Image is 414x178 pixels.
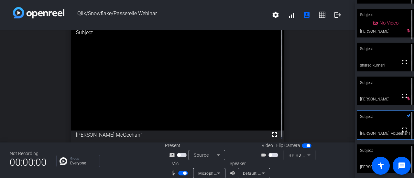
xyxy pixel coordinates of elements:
[64,7,268,23] span: Qlik/Snowflake/Passerelle Webinar
[377,162,385,170] mat-icon: accessibility
[60,157,67,165] img: Chat Icon
[262,142,273,149] span: Video
[261,151,268,159] mat-icon: videocam_outline
[70,161,96,165] p: Everyone
[318,11,326,19] mat-icon: grid_on
[357,9,414,21] div: Subject
[401,92,409,100] mat-icon: fullscreen
[400,126,408,134] mat-icon: fullscreen
[10,154,47,170] span: 00:00:00
[169,151,177,159] mat-icon: screen_share_outline
[243,171,313,176] span: Default - Speakers (Realtek(R) Audio)
[198,171,320,176] span: Microphone Array (Intel® Smart Sound Technology (Intel® SST))
[271,131,278,138] mat-icon: fullscreen
[170,169,178,177] mat-icon: mic_none
[71,24,284,41] div: Subject
[276,142,300,149] span: Flip Camera
[357,43,414,55] div: Subject
[379,20,398,26] span: No Video
[165,142,230,149] div: Present
[401,58,409,66] mat-icon: fullscreen
[398,162,406,170] mat-icon: message
[334,11,342,19] mat-icon: logout
[283,7,299,23] button: signal_cellular_alt
[230,169,237,177] mat-icon: volume_up
[230,160,268,167] div: Speaker
[10,150,47,157] div: Not Recording
[303,11,310,19] mat-icon: account_box
[272,11,279,19] mat-icon: settings
[70,157,96,160] p: Group
[357,144,414,157] div: Subject
[13,7,64,18] img: white-gradient.svg
[357,77,414,89] div: Subject
[357,110,414,123] div: Subject
[194,152,209,158] span: Source
[165,160,230,167] div: Mic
